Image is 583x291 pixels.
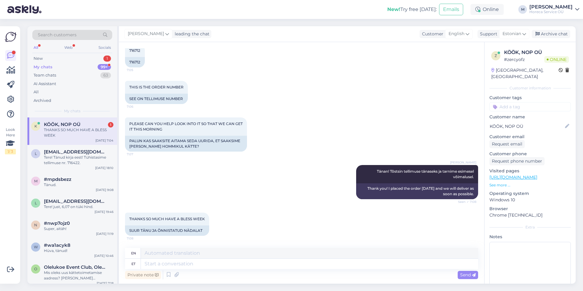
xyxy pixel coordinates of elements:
[44,155,113,166] div: Tere! Tänud kirja eest! Tühistasime tellimuse nr. 716422.
[125,271,161,279] div: Private note
[97,281,113,286] div: [DATE] 7:18
[34,56,43,62] div: New
[44,199,107,204] span: leiuministeerium@outlook.com
[450,160,476,165] span: [PERSON_NAME]
[34,81,56,87] div: AI Assistant
[532,30,570,38] div: Archive chat
[127,236,150,241] span: 7:08
[129,48,140,53] span: 716712
[127,152,150,156] span: 7:07
[98,64,111,70] div: 99+
[129,121,244,131] span: PLEASE CAN YOU HELP LOOK INTO IT SO THAT WE CAN GET IT THIS MORNING
[34,89,39,95] div: All
[34,245,38,249] span: w
[5,31,16,43] img: Askly Logo
[127,104,150,109] span: 7:06
[489,102,571,111] input: Add a tag
[529,9,573,14] div: Horeca Service OÜ
[131,248,136,258] div: en
[544,56,569,63] span: Online
[470,4,504,15] div: Online
[489,95,571,101] p: Customer tags
[387,6,437,13] div: Try free [DATE]:
[489,206,571,212] p: Browser
[44,149,107,155] span: laagrikool.moldre@daily.ee
[125,57,145,67] div: 716712
[95,138,113,143] div: [DATE] 7:04
[377,169,475,179] span: Tänan! Tõstsin tellimuse tänaseks ja tarnime esimesel võimalusel.
[453,199,476,204] span: Seen ✓ 7:08
[95,210,113,214] div: [DATE] 19:46
[489,190,571,197] p: Operating system
[96,188,113,192] div: [DATE] 9:08
[108,122,113,128] div: 1
[128,31,164,37] span: [PERSON_NAME]
[356,183,478,199] div: Thank you! I placed the order [DATE] and we will deliver as soon as possible.
[34,72,56,78] div: Team chats
[449,31,464,37] span: English
[504,49,569,56] div: KÖÖK, NOP OÜ
[5,127,16,154] div: Look Here
[44,242,70,248] span: #wa1acyk8
[44,127,113,138] div: THANKS SO MUCH HAVE A BLESS WEEK
[35,151,37,156] span: l
[489,114,571,120] p: Customer name
[44,264,107,270] span: Olelukoe Event Club, OleLukoe Fantazija OÜ
[489,225,571,230] div: Extra
[490,123,564,130] input: Add name
[103,56,111,62] div: 1
[489,182,571,188] p: See more ...
[489,151,571,157] p: Customer phone
[100,72,111,78] div: 63
[129,85,184,89] span: THIS IS THE ORDER NUMBER
[489,234,571,240] p: Notes
[34,179,38,183] span: m
[127,68,150,72] span: 7:05
[489,212,571,218] p: Chrome [TECHNICAL_ID]
[34,223,37,227] span: n
[420,31,443,37] div: Customer
[439,4,463,15] button: Emails
[125,136,247,152] div: PALUN KAS SAAKSITE AITAMA SEDA UURIDA, ET SAAKSIME [PERSON_NAME] HOMMIKUL KÄTTE?
[34,267,37,271] span: O
[489,85,571,91] div: Customer information
[34,64,52,70] div: My chats
[491,67,559,80] div: [GEOGRAPHIC_DATA], [GEOGRAPHIC_DATA]
[64,108,80,114] span: My chats
[94,253,113,258] div: [DATE] 10:46
[489,174,537,180] a: [URL][DOMAIN_NAME]
[32,44,39,52] div: All
[44,221,70,226] span: #nwp7ojz0
[125,94,188,104] div: SEE ON TELLIMUSE NUMBER
[504,56,544,63] div: # zercyofz
[125,225,209,236] div: SUUR TÄNU JA ÕNNISTATUD NÄDALAT
[97,44,112,52] div: Socials
[503,31,521,37] span: Estonian
[34,98,51,104] div: Archived
[63,44,74,52] div: Web
[96,232,113,236] div: [DATE] 11:19
[495,53,497,58] span: z
[5,149,16,154] div: 1 / 3
[34,124,37,128] span: K
[129,217,205,221] span: THANKS SO MUCH HAVE A BLESS WEEK
[44,270,113,281] div: Mis oleks uus kättetoimetamise aadress? [PERSON_NAME] kliendikaardil muudatused. Kas ettevõte on:...
[489,197,571,203] p: Windows 10
[35,201,37,205] span: l
[44,177,71,182] span: #mpdsbezz
[489,140,525,148] div: Request email
[489,168,571,174] p: Visited pages
[489,134,571,140] p: Customer email
[44,248,113,253] div: Hüva, tänud!
[44,226,113,232] div: Super, aitäh!
[95,166,113,170] div: [DATE] 18:10
[529,5,579,14] a: [PERSON_NAME]Horeca Service OÜ
[44,122,80,127] span: KÖÖK, NOP OÜ
[387,6,400,12] b: New!
[460,272,476,278] span: Send
[172,31,209,37] div: leading the chat
[518,5,527,14] div: M
[38,32,77,38] span: Search customers
[44,204,113,210] div: Tere! just, 6,07 on tüki hind.
[529,5,573,9] div: [PERSON_NAME]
